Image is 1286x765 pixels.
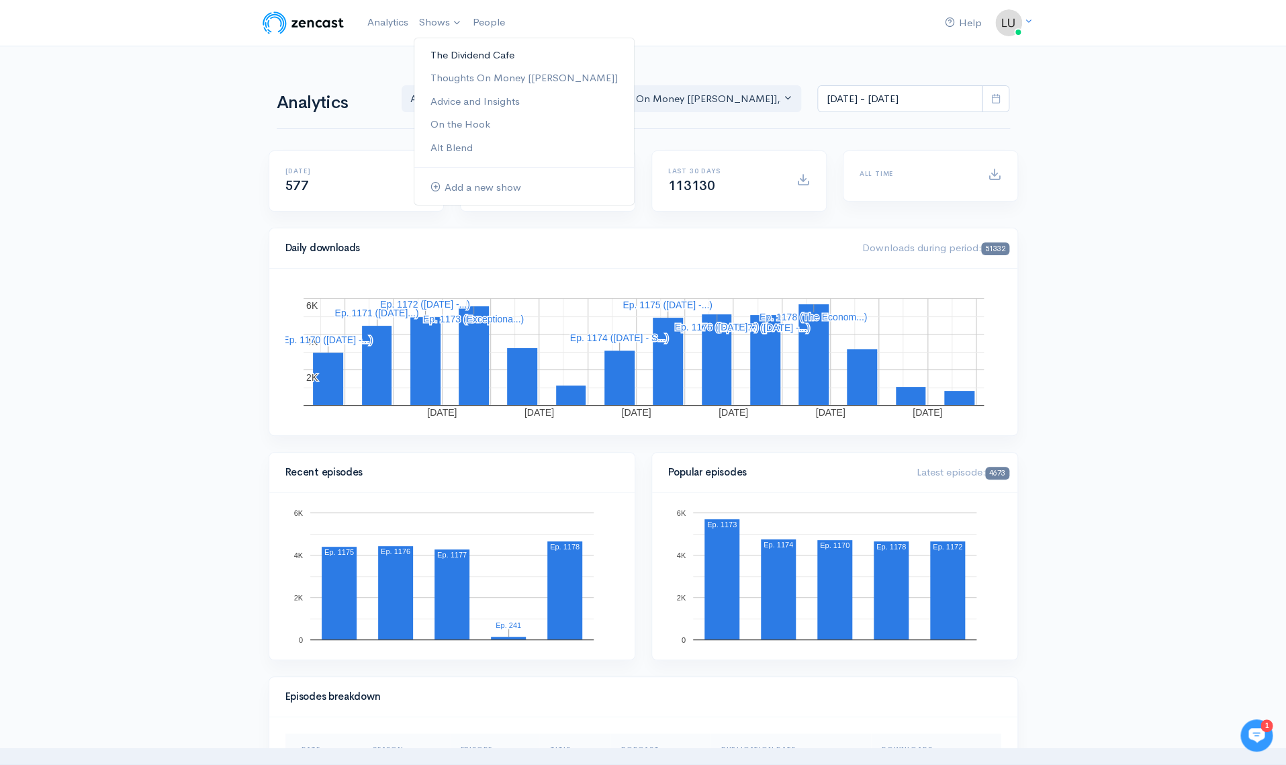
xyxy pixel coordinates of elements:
button: New conversation [11,103,258,131]
a: Help [939,9,987,38]
text: 6K [306,300,318,311]
text: Ep. 1172 ([DATE] -...) [380,299,470,310]
text: Ep. 1178 [549,542,579,550]
span: New conversation [87,111,161,122]
button: Advice and Insights, The Dividend Cafe, Thoughts On Money [TOM], Alt Blend, On the Hook [402,85,802,113]
a: Shows [414,8,467,38]
span: 577 [285,177,309,194]
a: People [467,8,510,37]
a: Analytics [362,8,414,37]
a: Advice and Insights [414,90,634,114]
a: On the Hook [414,113,634,136]
span: 113130 [668,177,715,194]
svg: A chart. [285,509,618,643]
text: Ep. 1177 [437,550,466,558]
text: Ep. 1178 [876,542,905,550]
text: Ep. 241 [496,621,521,629]
svg: A chart. [285,285,1001,419]
text: 4K [676,551,686,559]
text: Ep. 1173 (Exceptiona...) [422,314,523,324]
text: 2K [676,593,686,601]
text: Ep. 1175 [324,547,353,555]
h4: Episodes breakdown [285,691,993,703]
text: 2K [293,593,303,601]
a: Alt Blend [414,136,634,160]
text: 2K [306,371,318,382]
a: Thoughts On Money [[PERSON_NAME]] [414,66,634,90]
text: 0 [681,635,685,643]
text: Ep. 1178 (The Econom...) [759,312,866,322]
h6: All time [860,170,972,177]
ul: Shows [414,38,635,206]
text: Ep. 1176 ([DATE]...) [674,322,758,332]
p: Find an answer quickly [8,156,261,173]
div: Advice and Insights , The Dividend Cafe , Thoughts On Money [[PERSON_NAME]] , Alt Blend , On the ... [410,91,781,107]
h4: Daily downloads [285,242,846,254]
a: The Dividend Cafe [414,44,634,67]
text: [DATE] [621,407,651,418]
text: Ep. 1170 [819,541,849,549]
text: 6K [676,508,686,516]
img: ... [995,9,1022,36]
text: 4K [293,551,303,559]
text: Ep. 1171 ([DATE]...) [334,308,418,318]
input: Search articles [29,179,250,206]
text: [DATE] [524,407,553,418]
text: 0 [298,635,302,643]
text: [DATE] [913,407,942,418]
text: Ep. 1173 [706,520,736,528]
text: [DATE] [718,407,747,418]
a: Add a new show [414,176,634,199]
text: 4K [306,336,318,347]
text: Ep. 1175 ([DATE] -...) [623,300,713,310]
span: Latest episode: [916,465,1009,478]
text: Ep. 1177 ([DATE] -...) [720,322,810,333]
h4: Recent episodes [285,467,610,478]
span: Downloads during period: [862,241,1009,254]
span: 4673 [985,467,1009,480]
img: ZenCast Logo [261,9,346,36]
text: [DATE] [427,407,457,418]
h6: [DATE] [285,167,398,175]
text: 6K [293,508,303,516]
span: 51332 [981,242,1009,255]
text: [DATE] [815,407,845,418]
iframe: gist-messenger-bubble-iframe [1240,719,1273,752]
h1: Analytics [277,93,385,113]
text: Ep. 1172 [932,542,962,550]
h6: Last 30 days [668,167,780,175]
h4: Popular episodes [668,467,901,478]
text: Ep. 1176 [380,547,410,555]
text: Ep. 1170 ([DATE] -...) [283,334,373,345]
input: analytics date range selector [817,85,982,113]
text: Ep. 1174 [763,540,792,548]
svg: A chart. [668,509,1001,643]
text: Ep. 1174 ([DATE] - S...) [569,332,668,343]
